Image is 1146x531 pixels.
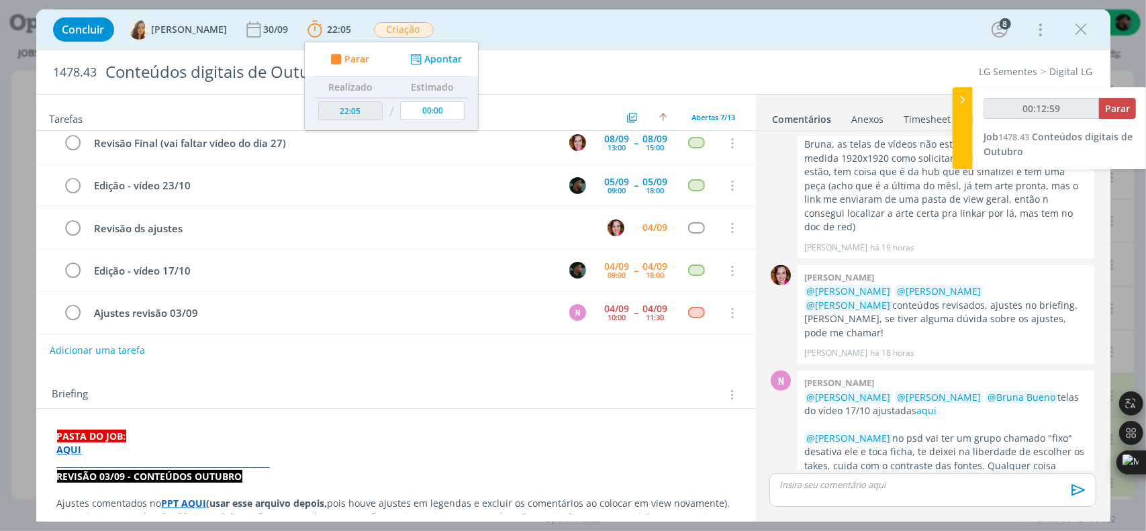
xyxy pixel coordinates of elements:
[569,304,586,321] div: N
[304,42,479,131] ul: 22:05
[692,112,736,122] span: Abertas 7/13
[57,497,735,510] p: Ajustes comentados no pois houve ajustes em legendas e excluir os comentários ao colocar em view ...
[152,25,228,34] span: [PERSON_NAME]
[608,187,626,194] div: 09:00
[605,134,630,144] div: 08/09
[608,144,626,151] div: 13:00
[804,432,1088,487] p: no psd vai ter um grupo chamado "fixo" desativa ele e toca ficha, te deixei na liberdade de escol...
[904,107,952,126] a: Timesheet
[998,131,1029,143] span: 1478.43
[373,21,434,38] button: Criação
[57,443,82,456] a: AQUI
[643,304,668,313] div: 04/09
[806,299,890,311] span: @[PERSON_NAME]
[634,266,638,275] span: --
[772,107,832,126] a: Comentários
[897,391,981,403] span: @[PERSON_NAME]
[129,19,228,40] button: V[PERSON_NAME]
[634,308,638,318] span: --
[89,262,557,279] div: Edição - vídeo 17/10
[804,242,867,254] p: [PERSON_NAME]
[771,265,791,285] img: B
[569,177,586,194] img: K
[806,285,890,297] span: @[PERSON_NAME]
[397,77,468,98] th: Estimado
[984,130,1133,158] a: Job1478.43Conteúdos digitais de Outubro
[100,56,655,89] div: Conteúdos digitais de Outubro
[264,25,291,34] div: 30/09
[374,22,434,38] span: Criação
[608,313,626,321] div: 10:00
[804,285,1088,340] p: conteúdos revisados, ajustes no briefing. [PERSON_NAME], se tiver alguma dúvida sobre os ajustes,...
[326,52,369,66] button: Parar
[569,262,586,279] img: K
[643,134,668,144] div: 08/09
[989,19,1010,40] button: 8
[804,377,874,389] b: [PERSON_NAME]
[315,77,386,98] th: Realizado
[53,17,114,42] button: Concluir
[89,220,595,237] div: Revisão ds ajustes
[980,65,1038,78] a: LG Sementes
[62,24,105,35] span: Concluir
[129,19,149,40] img: V
[608,220,624,236] img: B
[57,470,242,483] strong: REVISÃO 03/09 - CONTEÚDOS OUTUBRO
[659,113,667,122] img: arrow-up.svg
[870,347,914,359] span: há 18 horas
[344,54,369,64] span: Parar
[406,52,462,66] button: Apontar
[804,138,1088,234] p: Bruna, as telas de vídeos não estão na apt, pois faço na medida 1920x1920 como solicitaram no víd...
[804,271,874,283] b: [PERSON_NAME]
[1105,102,1130,115] span: Parar
[54,65,97,80] span: 1478.43
[647,271,665,279] div: 18:00
[643,223,668,232] div: 04/09
[304,19,355,40] button: 22:05
[605,304,630,313] div: 04/09
[852,113,884,126] div: Anexos
[1099,98,1136,119] button: Parar
[568,133,588,153] button: B
[605,262,630,271] div: 04/09
[643,262,668,271] div: 04/09
[1000,18,1011,30] div: 8
[804,347,867,359] p: [PERSON_NAME]
[897,285,981,297] span: @[PERSON_NAME]
[634,181,638,190] span: --
[568,260,588,281] button: K
[984,130,1133,158] span: Conteúdos digitais de Outubro
[385,98,397,126] td: /
[89,135,557,152] div: Revisão Final (vai faltar vídeo do dia 27)
[1050,65,1093,78] a: Digital LG
[771,371,791,391] div: N
[57,430,126,442] strong: PASTA DO JOB:
[49,338,146,363] button: Adicionar uma tarefa
[36,9,1110,522] div: dialog
[207,497,328,510] strong: (usar esse arquivo depois,
[832,124,852,137] a: aqui
[89,177,557,194] div: Edição - vídeo 23/10
[804,391,1088,418] p: telas do vídeo 17/10 ajustadas
[89,305,557,322] div: Ajustes revisão 03/09
[988,391,1055,403] span: @Bruna Bueno
[647,313,665,321] div: 11:30
[870,242,914,254] span: há 19 horas
[643,177,668,187] div: 05/09
[569,134,586,151] img: B
[916,404,937,417] a: aqui
[606,218,626,238] button: B
[57,456,271,469] strong: _____________________________________________________
[608,271,626,279] div: 09:00
[162,497,207,510] a: PPT AQUI
[647,187,665,194] div: 18:00
[806,432,890,444] span: @[PERSON_NAME]
[634,138,638,148] span: --
[328,23,352,36] span: 22:05
[806,391,890,403] span: @[PERSON_NAME]
[50,109,83,126] span: Tarefas
[568,175,588,195] button: K
[52,386,89,403] span: Briefing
